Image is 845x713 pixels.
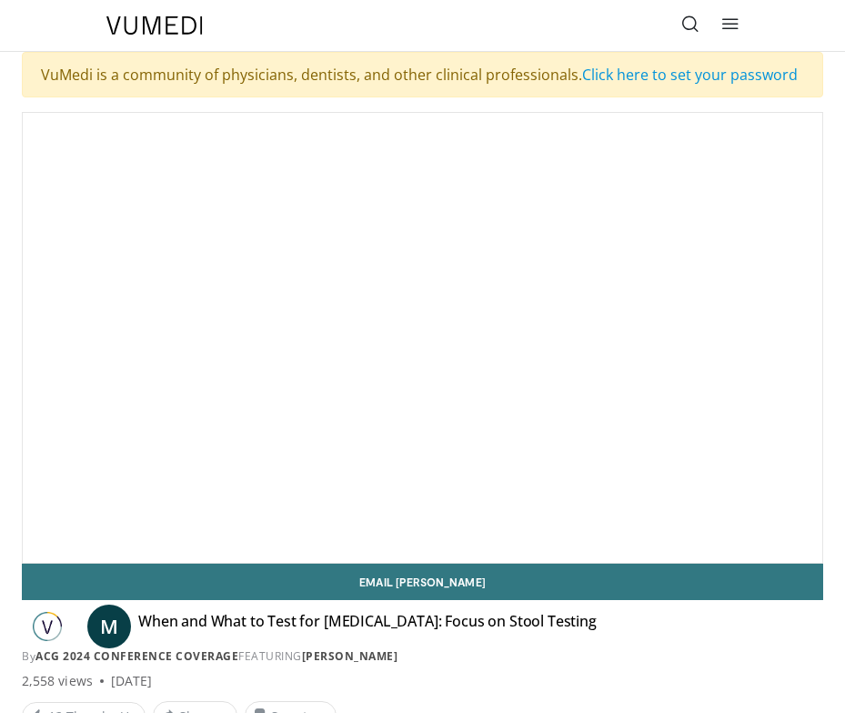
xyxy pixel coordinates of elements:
span: 2,558 views [22,672,93,690]
img: VuMedi Logo [106,16,203,35]
h4: When and What to Test for [MEDICAL_DATA]: Focus on Stool Testing [138,612,597,641]
div: [DATE] [111,672,152,690]
div: VuMedi is a community of physicians, dentists, and other clinical professionals. [22,52,823,97]
a: Click here to set your password [582,65,798,85]
a: [PERSON_NAME] [302,648,398,664]
div: By FEATURING [22,648,823,665]
video-js: Video Player [23,113,822,563]
a: Email [PERSON_NAME] [22,564,823,600]
a: ACG 2024 Conference Coverage [35,648,238,664]
a: M [87,605,131,648]
img: ACG 2024 Conference Coverage [22,612,73,641]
